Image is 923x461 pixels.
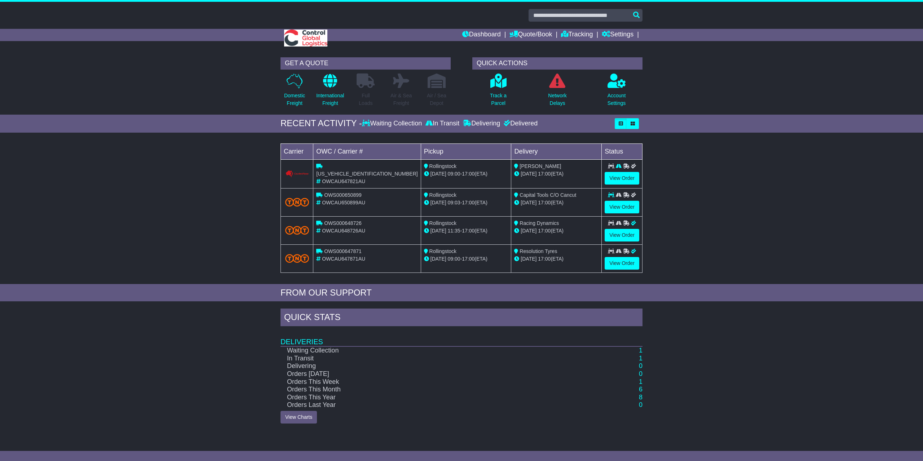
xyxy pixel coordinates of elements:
[429,220,456,226] span: Rollingstock
[461,120,502,128] div: Delivering
[281,143,313,159] td: Carrier
[281,346,591,355] td: Waiting Collection
[472,57,642,70] div: QUICK ACTIONS
[281,118,362,129] div: RECENT ACTIVITY -
[602,143,642,159] td: Status
[429,248,456,254] span: Rollingstock
[281,355,591,363] td: In Transit
[390,92,412,107] p: Air & Sea Freight
[462,171,474,177] span: 17:00
[639,347,642,354] a: 1
[430,200,446,205] span: [DATE]
[448,200,460,205] span: 09:03
[639,370,642,377] a: 0
[284,92,305,107] p: Domestic Freight
[281,394,591,402] td: Orders This Year
[462,256,474,262] span: 17:00
[511,143,602,159] td: Delivery
[281,411,317,424] a: View Charts
[316,92,344,107] p: International Freight
[605,257,639,270] a: View Order
[520,248,557,254] span: Resolution Tyres
[281,328,642,346] td: Deliveries
[281,378,591,386] td: Orders This Week
[561,29,593,41] a: Tracking
[521,171,536,177] span: [DATE]
[281,309,642,328] div: Quick Stats
[424,170,508,178] div: - (ETA)
[448,228,460,234] span: 11:35
[281,288,642,298] div: FROM OUR SUPPORT
[462,29,501,41] a: Dashboard
[605,172,639,185] a: View Order
[448,171,460,177] span: 09:00
[548,73,567,111] a: NetworkDelays
[281,386,591,394] td: Orders This Month
[514,227,599,235] div: (ETA)
[448,256,460,262] span: 09:00
[607,73,626,111] a: AccountSettings
[538,228,551,234] span: 17:00
[502,120,538,128] div: Delivered
[430,228,446,234] span: [DATE]
[313,143,421,159] td: OWC / Carrier #
[421,143,511,159] td: Pickup
[520,192,576,198] span: Capital Tools C/O Cancut
[324,248,362,254] span: OWS000647871
[429,192,456,198] span: Rollingstock
[424,227,508,235] div: - (ETA)
[324,192,362,198] span: OWS000650899
[322,228,365,234] span: OWCAU648726AU
[424,199,508,207] div: - (ETA)
[316,171,418,177] span: [US_VEHICLE_IDENTIFICATION_NUMBER]
[520,220,559,226] span: Racing Dynamics
[285,170,309,178] img: Couriers_Please.png
[284,73,305,111] a: DomesticFreight
[514,170,599,178] div: (ETA)
[430,256,446,262] span: [DATE]
[462,200,474,205] span: 17:00
[285,226,309,235] img: TNT_Domestic.png
[281,370,591,378] td: Orders [DATE]
[462,228,474,234] span: 17:00
[285,254,309,263] img: TNT_Domestic.png
[608,92,626,107] p: Account Settings
[362,120,424,128] div: Waiting Collection
[316,73,344,111] a: InternationalFreight
[324,220,362,226] span: OWS000648726
[538,256,551,262] span: 17:00
[538,200,551,205] span: 17:00
[521,256,536,262] span: [DATE]
[520,163,561,169] span: [PERSON_NAME]
[514,255,599,263] div: (ETA)
[490,73,507,111] a: Track aParcel
[424,255,508,263] div: - (ETA)
[639,378,642,385] a: 1
[602,29,633,41] a: Settings
[322,178,365,184] span: OWCAU647821AU
[322,200,365,205] span: OWCAU650899AU
[281,362,591,370] td: Delivering
[639,355,642,362] a: 1
[639,362,642,369] a: 0
[605,201,639,213] a: View Order
[322,256,365,262] span: OWCAU647871AU
[639,394,642,401] a: 8
[538,171,551,177] span: 17:00
[430,171,446,177] span: [DATE]
[521,228,536,234] span: [DATE]
[281,401,591,409] td: Orders Last Year
[285,198,309,207] img: TNT_Domestic.png
[357,92,375,107] p: Full Loads
[548,92,566,107] p: Network Delays
[509,29,552,41] a: Quote/Book
[429,163,456,169] span: Rollingstock
[427,92,446,107] p: Air / Sea Depot
[514,199,599,207] div: (ETA)
[490,92,507,107] p: Track a Parcel
[605,229,639,241] a: View Order
[281,57,451,70] div: GET A QUOTE
[639,401,642,408] a: 0
[639,386,642,393] a: 6
[521,200,536,205] span: [DATE]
